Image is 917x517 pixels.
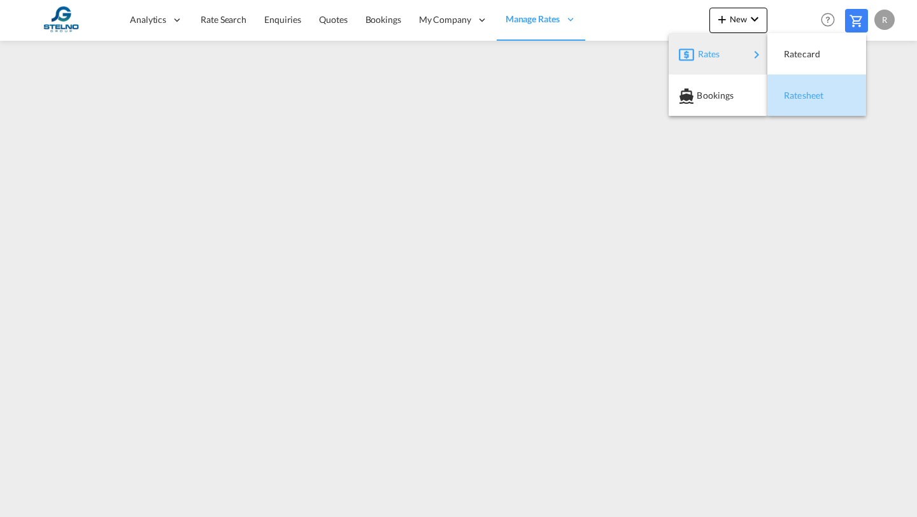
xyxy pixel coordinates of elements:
span: Rates [698,41,713,67]
button: Bookings [669,74,767,116]
span: Ratesheet [784,83,798,108]
span: Ratecard [784,41,798,67]
div: Ratecard [778,38,856,70]
span: Bookings [697,83,711,108]
div: Bookings [679,80,757,111]
md-icon: icon-chevron-right [749,47,764,62]
div: Ratesheet [778,80,856,111]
